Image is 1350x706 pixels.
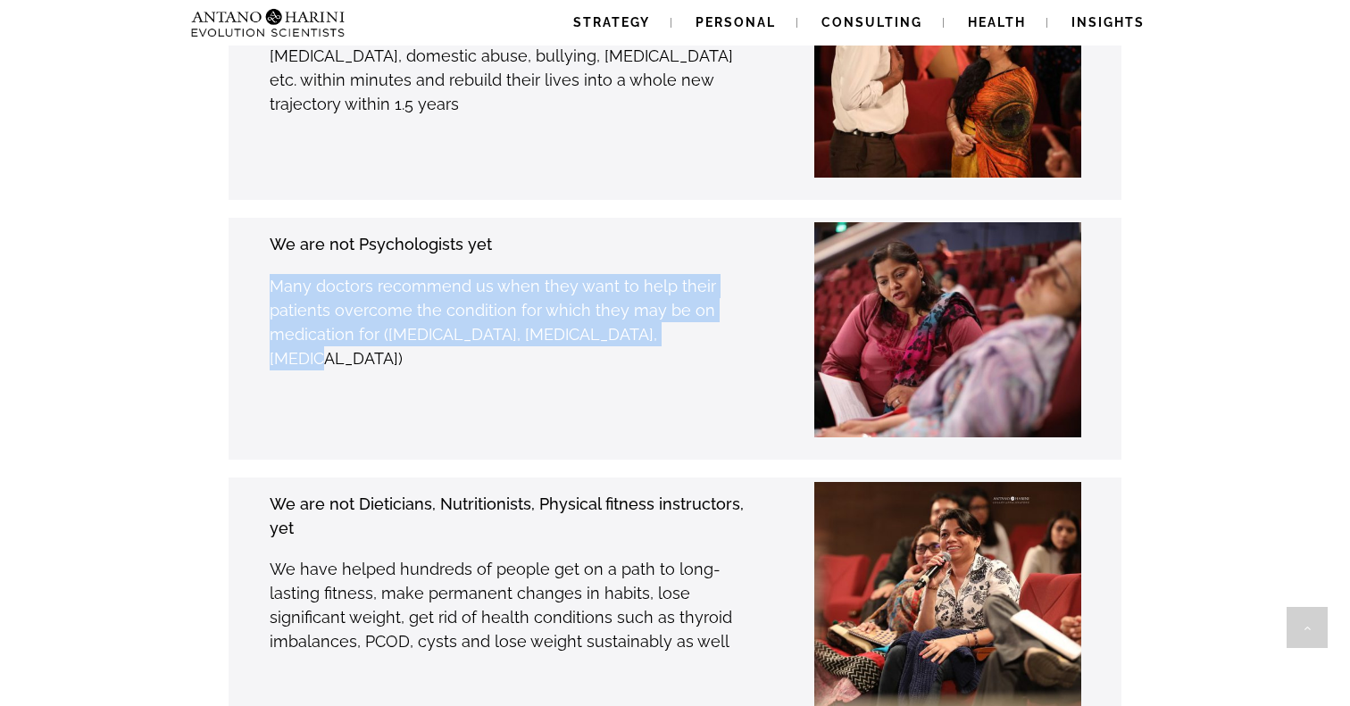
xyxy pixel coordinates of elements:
p: We have helped hundreds of people get on a path to long-lasting fitness, make permanent changes i... [270,557,758,653]
strong: We are not Dieticians, Nutritionists, Physical fitness instructors, yet [270,494,744,537]
img: Divya Dsouza [764,222,1087,437]
p: Many doctors recommend us when they want to help their patients overcome the condition for which ... [270,274,758,370]
span: Consulting [821,15,922,29]
span: Personal [696,15,776,29]
p: We have helped people come out of decades of trauma from [MEDICAL_DATA], domestic abuse, bullying... [270,20,758,116]
span: Insights [1071,15,1145,29]
span: Strategy [573,15,650,29]
strong: We are not Psychologists yet [270,235,492,253]
span: Health [968,15,1026,29]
